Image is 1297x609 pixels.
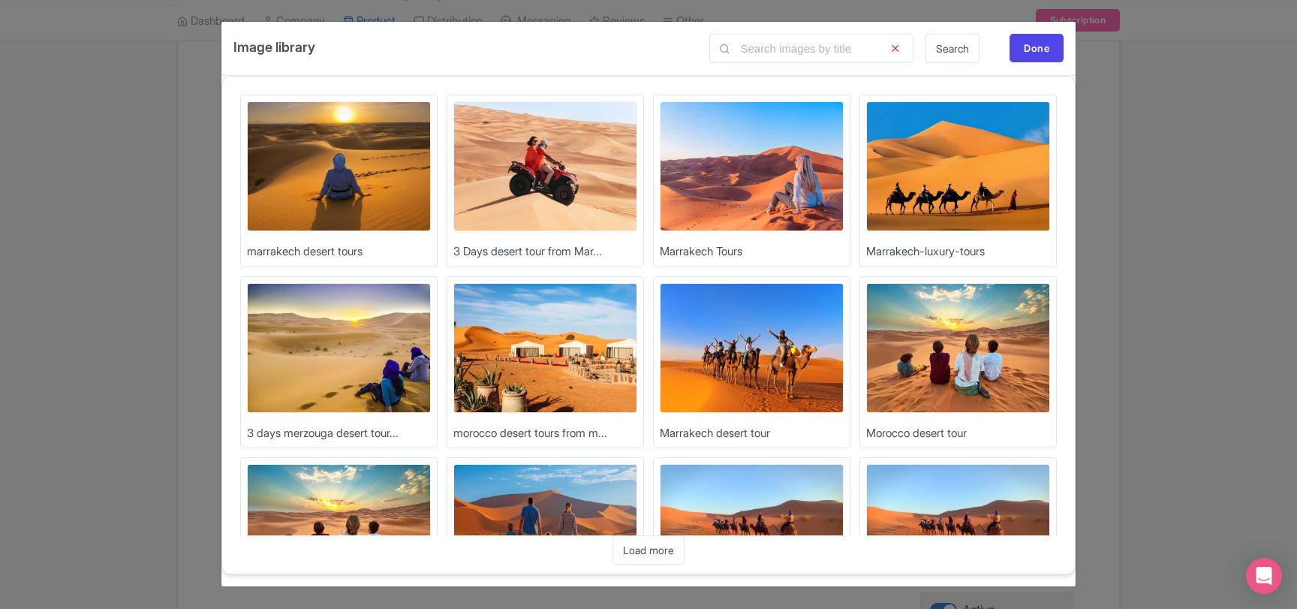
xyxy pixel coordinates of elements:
[866,464,1050,594] img: Morocco%20camel%20trek.avif
[453,243,602,261] div: 3 Days desert tour from Mar...
[866,425,967,442] div: Morocco desert tour
[709,34,913,63] input: Search images by title
[247,243,363,261] div: marrakech desert tours
[453,425,607,442] div: morocco desert tours from m...
[925,34,980,63] a: Search
[660,243,742,261] div: Marrakech Tours
[866,243,985,261] div: Marrakech-luxury-tours
[612,535,685,565] a: Load more
[453,283,637,413] img: morocco-desert-tours-from-marrakech_jnyzib.jpg
[660,101,844,231] img: Marrakech_Tours_t0kpaq.jpg
[660,425,770,442] div: Marrakech desert tour
[660,464,844,594] img: iccltfrvmo0wnbsatoc6.avif
[660,283,844,413] img: Marrakech_desert_tour_hsemmv.jpg
[247,101,431,231] img: marrakech_desert_tours_nabfs5.jpg
[453,101,637,231] img: Fes_to_Marrakech_desert_tours_te7oo4.jpg
[247,464,431,594] img: Morocco_desert_tour_z78frh.jpg
[233,34,315,60] h4: Image library
[247,425,399,442] div: 3 days merzouga desert tour...
[1010,34,1064,62] div: Done
[453,464,637,594] img: txpjowd3erwdwwtdpvjm.jpg
[866,283,1050,413] img: gegppwqgfr4qfbsq65bh.jpg
[1246,558,1282,594] div: Open Intercom Messenger
[866,101,1050,231] img: fwjemf5dsa4undskaove.jpg
[247,283,431,413] img: 3-days-merzouga-desert-tour-from-marrakech_q95d9x.jpg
